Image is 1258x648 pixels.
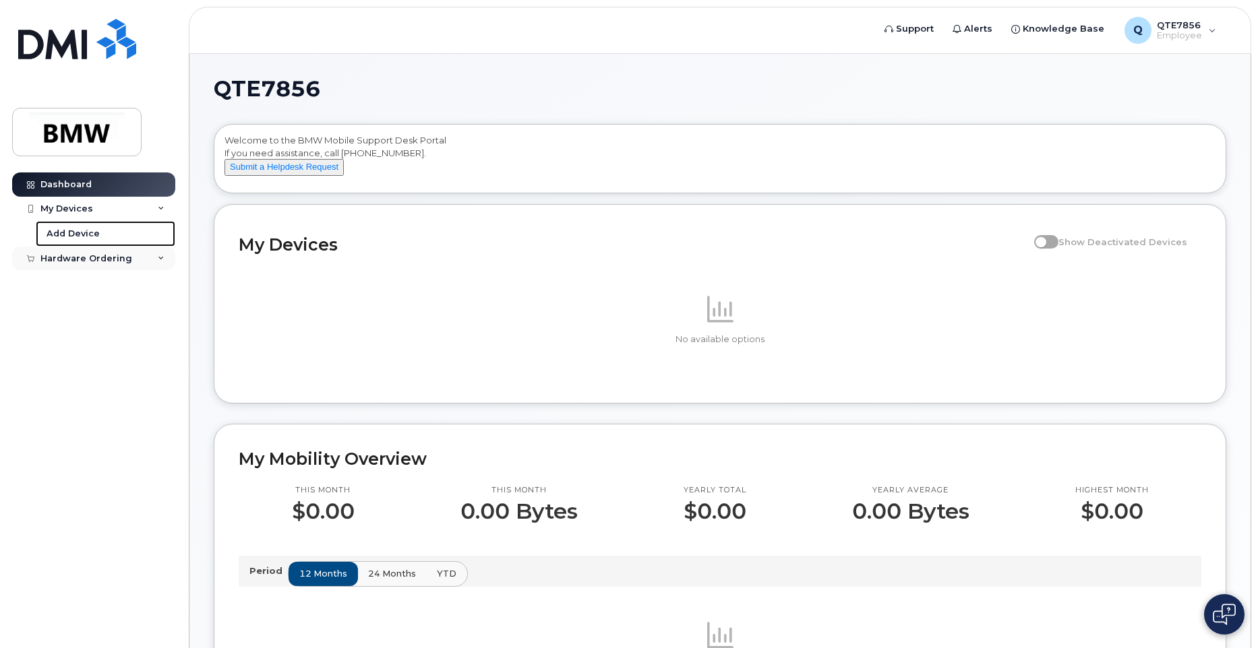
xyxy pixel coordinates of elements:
h2: My Mobility Overview [239,449,1201,469]
p: Yearly total [684,485,746,496]
div: Welcome to the BMW Mobile Support Desk Portal If you need assistance, call [PHONE_NUMBER]. [224,134,1216,188]
button: Submit a Helpdesk Request [224,159,344,176]
a: Submit a Helpdesk Request [224,161,344,172]
img: Open chat [1213,604,1236,625]
span: Show Deactivated Devices [1058,236,1187,247]
p: $0.00 [684,499,746,523]
p: Period [249,564,288,577]
p: No available options [239,333,1201,346]
span: YTD [437,567,456,580]
p: 0.00 Bytes [460,499,578,523]
p: 0.00 Bytes [852,499,969,523]
p: $0.00 [292,499,355,523]
p: Highest month [1075,485,1149,496]
p: Yearly average [852,485,969,496]
span: 24 months [368,567,416,580]
h2: My Devices [239,234,1027,255]
input: Show Deactivated Devices [1034,229,1045,240]
p: $0.00 [1075,499,1149,523]
span: QTE7856 [214,79,320,99]
p: This month [460,485,578,496]
p: This month [292,485,355,496]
